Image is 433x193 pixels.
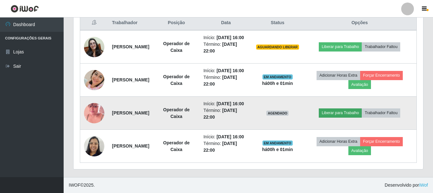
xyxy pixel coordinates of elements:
[252,16,303,31] th: Status
[217,101,244,106] time: [DATE] 16:00
[199,16,252,31] th: Data
[69,183,80,188] span: IWOF
[163,140,190,152] strong: Operador de Caixa
[317,137,360,146] button: Adicionar Horas Extra
[385,182,428,189] span: Desenvolvido por
[84,70,104,90] img: 1754236759682.jpeg
[163,74,190,86] strong: Operador de Caixa
[262,141,293,146] span: EM ANDAMENTO
[112,44,149,49] strong: [PERSON_NAME]
[362,42,400,51] button: Trabalhador Faltou
[112,110,149,115] strong: [PERSON_NAME]
[348,80,371,89] button: Avaliação
[303,16,417,31] th: Opções
[419,183,428,188] a: iWof
[217,68,244,73] time: [DATE] 16:00
[362,108,400,117] button: Trabalhador Faltou
[203,67,248,74] li: Início:
[256,45,299,50] span: AGUARDANDO LIBERAR
[112,77,149,82] strong: [PERSON_NAME]
[203,134,248,140] li: Início:
[203,34,248,41] li: Início:
[262,74,293,79] span: EM ANDAMENTO
[266,111,289,116] span: AGENDADO
[348,146,371,155] button: Avaliação
[203,74,248,87] li: Término:
[84,95,104,131] img: 1752079661921.jpeg
[262,147,293,152] strong: há 00 h e 01 min
[203,107,248,121] li: Término:
[319,42,362,51] button: Liberar para Trabalho
[360,137,403,146] button: Forçar Encerramento
[317,71,360,80] button: Adicionar Horas Extra
[360,71,403,80] button: Forçar Encerramento
[69,182,95,189] span: © 2025 .
[217,134,244,139] time: [DATE] 16:00
[112,143,149,148] strong: [PERSON_NAME]
[217,35,244,40] time: [DATE] 16:00
[203,140,248,154] li: Término:
[84,37,104,57] img: 1754064940964.jpeg
[10,5,39,13] img: CoreUI Logo
[203,41,248,54] li: Término:
[319,108,362,117] button: Liberar para Trabalho
[163,107,190,119] strong: Operador de Caixa
[108,16,153,31] th: Trabalhador
[163,41,190,53] strong: Operador de Caixa
[153,16,199,31] th: Posição
[262,81,293,86] strong: há 00 h e 01 min
[84,133,104,160] img: 1754744949596.jpeg
[203,100,248,107] li: Início:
